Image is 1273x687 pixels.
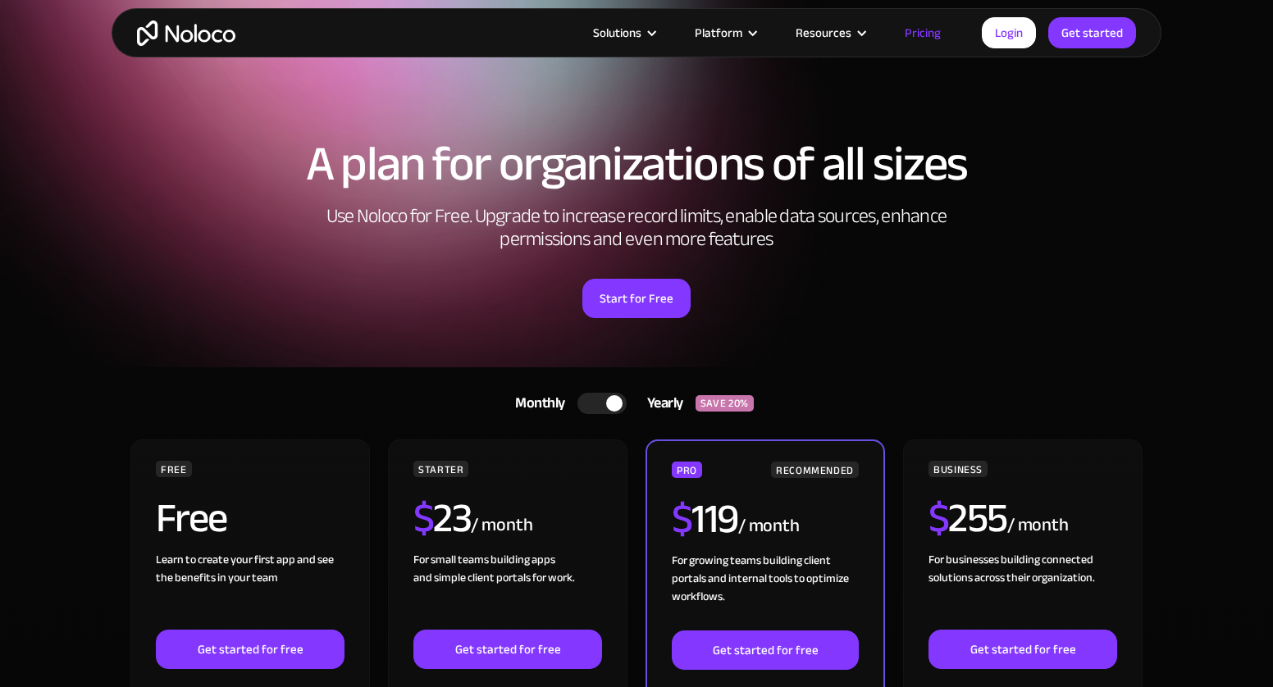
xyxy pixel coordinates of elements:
div: Resources [775,22,884,43]
div: Resources [796,22,851,43]
div: Learn to create your first app and see the benefits in your team ‍ [156,551,344,630]
div: SAVE 20% [696,395,754,412]
h2: Use Noloco for Free. Upgrade to increase record limits, enable data sources, enhance permissions ... [308,205,965,251]
div: FREE [156,461,192,477]
div: BUSINESS [929,461,988,477]
div: PRO [672,462,702,478]
div: For businesses building connected solutions across their organization. ‍ [929,551,1117,630]
div: Platform [674,22,775,43]
a: Pricing [884,22,961,43]
a: Get started for free [929,630,1117,669]
div: RECOMMENDED [771,462,859,478]
div: / month [1007,512,1069,539]
a: home [137,20,235,46]
div: / month [471,512,532,539]
h1: A plan for organizations of all sizes [128,139,1145,189]
h2: 255 [929,498,1007,539]
div: / month [738,513,800,539]
div: Platform [695,22,742,43]
div: Solutions [573,22,674,43]
span: $ [672,480,692,557]
h2: Free [156,498,227,539]
span: $ [413,480,434,557]
a: Get started for free [672,630,859,670]
a: Get started for free [156,630,344,669]
a: Get started [1048,17,1136,48]
h2: 23 [413,498,472,539]
h2: 119 [672,498,738,539]
div: Monthly [495,391,577,416]
div: STARTER [413,461,468,477]
a: Get started for free [413,630,602,669]
div: Yearly [627,391,696,416]
div: For small teams building apps and simple client portals for work. ‍ [413,551,602,630]
div: Solutions [593,22,641,43]
a: Login [982,17,1036,48]
span: $ [929,480,949,557]
div: For growing teams building client portals and internal tools to optimize workflows. [672,552,859,630]
a: Start for Free [582,279,691,318]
